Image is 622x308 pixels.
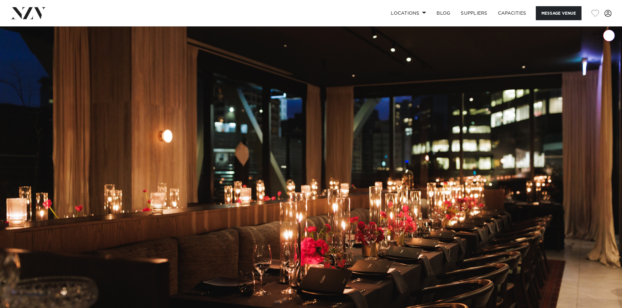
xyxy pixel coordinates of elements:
[493,6,532,20] a: Capacities
[455,6,492,20] a: SUPPLIERS
[386,6,431,20] a: Locations
[10,7,46,19] img: nzv-logo.png
[536,6,582,20] button: Message Venue
[431,6,455,20] a: BLOG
